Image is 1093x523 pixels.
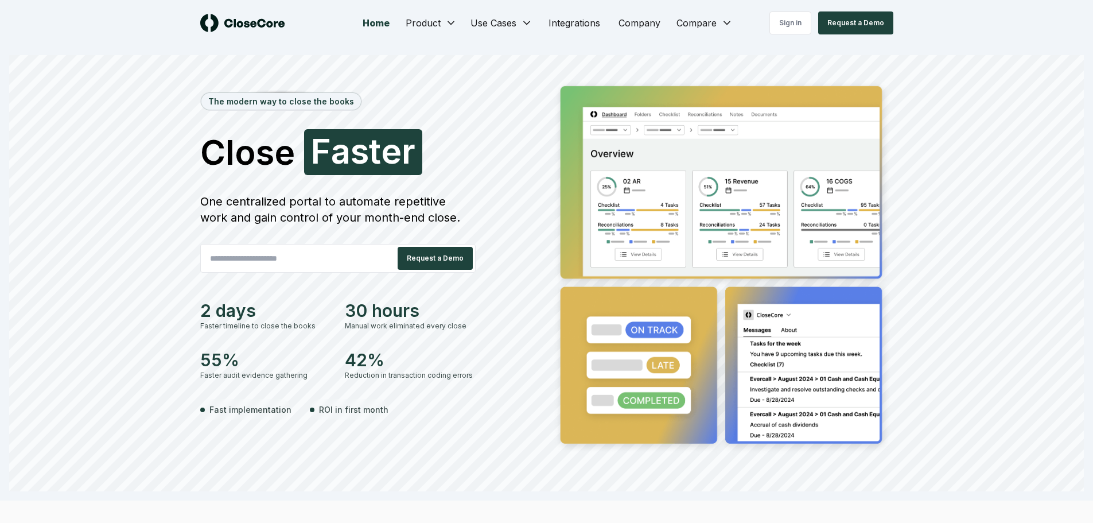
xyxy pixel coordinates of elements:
span: Fast implementation [209,404,291,416]
span: Compare [676,16,717,30]
img: Jumbotron [551,78,893,456]
img: logo [200,14,285,32]
span: t [369,134,381,168]
div: 2 days [200,300,331,321]
div: The modern way to close the books [201,93,361,110]
a: Home [353,11,399,34]
span: Close [200,135,295,169]
div: Faster timeline to close the books [200,321,331,331]
div: Faster audit evidence gathering [200,370,331,381]
a: Integrations [539,11,609,34]
span: r [402,134,415,168]
span: a [331,134,351,168]
button: Use Cases [464,11,539,34]
div: Reduction in transaction coding errors [345,370,476,381]
span: e [381,134,402,168]
a: Sign in [769,11,811,34]
div: Manual work eliminated every close [345,321,476,331]
span: Product [406,16,441,30]
button: Compare [670,11,740,34]
a: Company [609,11,670,34]
span: F [311,134,331,168]
div: One centralized portal to automate repetitive work and gain control of your month-end close. [200,193,476,226]
span: s [351,134,369,168]
button: Request a Demo [398,247,473,270]
div: 42% [345,350,476,370]
button: Product [399,11,464,34]
button: Request a Demo [818,11,893,34]
span: ROI in first month [319,404,388,416]
div: 30 hours [345,300,476,321]
span: Use Cases [470,16,516,30]
div: 55% [200,350,331,370]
